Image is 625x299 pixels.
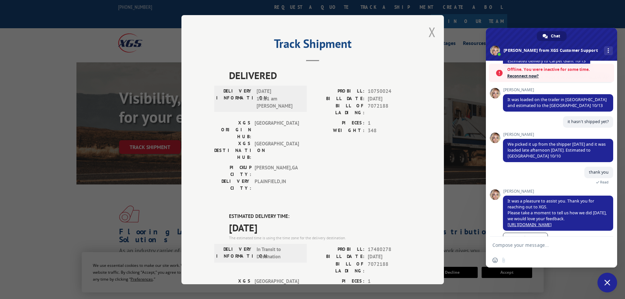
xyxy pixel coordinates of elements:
span: Read [600,180,609,184]
span: It was a pleasure to assist you. Thank you for reaching out to XGS. Please take a moment to tell ... [508,198,607,227]
button: Close modal [428,23,436,41]
span: We picked it up from the shipper [DATE] and it was loaded late afternoon [DATE]. Estimated to [GE... [508,141,606,159]
textarea: Compose your message... [492,242,596,248]
label: PIECES: [313,119,365,127]
label: BILL DATE: [313,95,365,102]
h2: Track Shipment [214,39,411,52]
label: ESTIMATED DELIVERY TIME: [229,213,411,220]
span: 1 [368,277,411,285]
span: 17480278 [368,246,411,253]
label: XGS ORIGIN HUB: [214,277,251,298]
span: [GEOGRAPHIC_DATA] [255,119,299,140]
span: Reconnect now? [507,73,611,79]
span: PLAINFIELD , IN [255,178,299,192]
span: [DATE] [368,253,411,261]
span: 7072188 [368,102,411,116]
div: Close chat [597,273,617,292]
span: [DATE] 10:11 am [PERSON_NAME] [257,88,301,110]
span: 1 [368,119,411,127]
span: it hasn't shipped yet? [568,119,609,124]
label: BILL DATE: [313,253,365,261]
span: Chat [551,31,560,41]
div: More channels [604,46,613,55]
label: PICKUP CITY: [214,164,251,178]
span: Insert an emoji [492,258,498,263]
span: [PERSON_NAME] [503,88,613,92]
label: XGS DESTINATION HUB: [214,140,251,161]
label: PROBILL: [313,88,365,95]
span: DELIVERED [229,68,411,83]
span: [GEOGRAPHIC_DATA] [255,277,299,298]
span: 7072188 [368,260,411,274]
span: [DATE] [229,220,411,235]
label: PROBILL: [313,246,365,253]
div: Chat [537,31,567,41]
span: thank you [589,169,609,175]
span: Estimated delivery to Carpet Giant 10/13 [508,58,586,64]
a: [URL][DOMAIN_NAME] [508,222,552,227]
label: PIECES: [313,277,365,285]
label: DELIVERY INFORMATION: [216,88,253,110]
span: [PERSON_NAME] [503,132,613,137]
label: BILL OF LADING: [313,102,365,116]
span: [PERSON_NAME] , GA [255,164,299,178]
span: [GEOGRAPHIC_DATA] [255,140,299,161]
span: 348 [368,127,411,134]
label: DELIVERY CITY: [214,178,251,192]
label: XGS ORIGIN HUB: [214,119,251,140]
span: It was loaded on the trailer in [GEOGRAPHIC_DATA] and estimated to the [GEOGRAPHIC_DATA] 10/13 [508,97,607,108]
label: BILL OF LADING: [313,260,365,274]
span: [PERSON_NAME] [503,189,613,194]
a: Feedback Surveys [503,233,548,243]
span: In Transit to Destination [257,246,301,260]
span: Offline. You were inactive for some time. [507,66,611,73]
span: 10750024 [368,88,411,95]
label: DELIVERY INFORMATION: [216,246,253,260]
span: [DATE] [368,95,411,102]
div: The estimated time is using the time zone for the delivery destination. [229,235,411,241]
label: WEIGHT: [313,127,365,134]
